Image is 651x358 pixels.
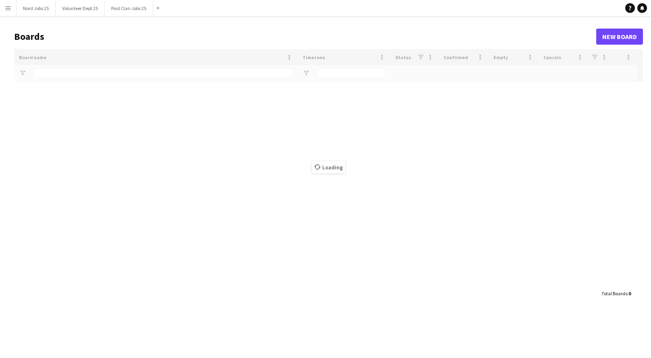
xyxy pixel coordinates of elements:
[601,290,627,296] span: Total Boards
[601,286,631,301] div: :
[17,0,56,16] button: Nord Jobs 25
[14,31,596,43] h1: Boards
[628,290,631,296] span: 0
[105,0,153,16] button: Paid Clan Jobs 25
[312,161,345,173] span: Loading
[596,29,643,45] a: New Board
[56,0,105,16] button: Volunteer Dept 25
